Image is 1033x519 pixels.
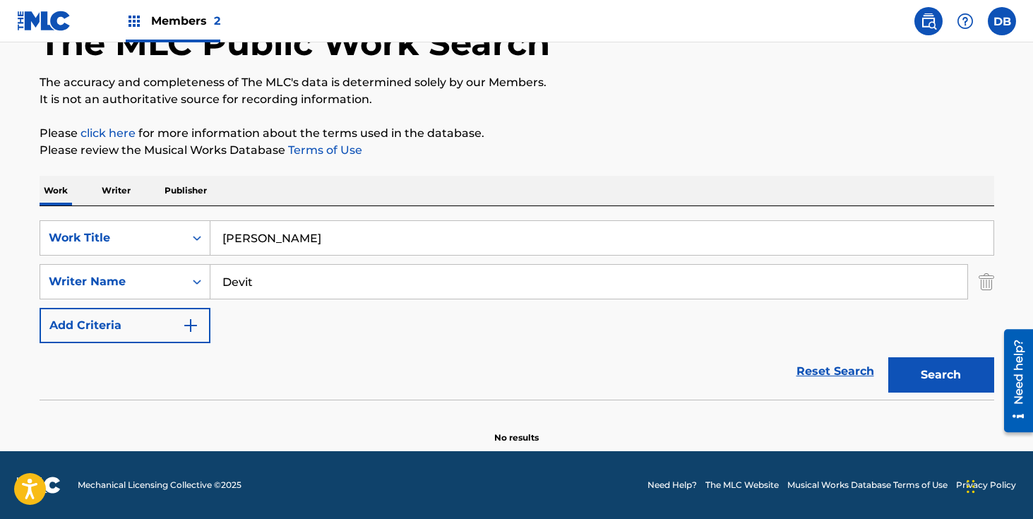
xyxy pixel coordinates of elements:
img: logo [17,477,61,494]
p: Writer [97,176,135,205]
a: Terms of Use [285,143,362,157]
iframe: Chat Widget [962,451,1033,519]
div: User Menu [988,7,1016,35]
span: 2 [214,14,220,28]
div: Work Title [49,229,176,246]
img: MLC Logo [17,11,71,31]
a: Privacy Policy [956,479,1016,491]
a: Musical Works Database Terms of Use [787,479,948,491]
div: Help [951,7,979,35]
button: Add Criteria [40,308,210,343]
p: Please for more information about the terms used in the database. [40,125,994,142]
button: Search [888,357,994,393]
div: Drag [967,465,975,508]
img: search [920,13,937,30]
iframe: Resource Center [993,324,1033,438]
span: Members [151,13,220,29]
div: Writer Name [49,273,176,290]
a: Need Help? [647,479,697,491]
form: Search Form [40,220,994,400]
p: Publisher [160,176,211,205]
img: help [957,13,974,30]
p: No results [494,414,539,444]
p: Please review the Musical Works Database [40,142,994,159]
a: Reset Search [789,356,881,387]
p: It is not an authoritative source for recording information. [40,91,994,108]
h1: The MLC Public Work Search [40,22,550,64]
a: click here [80,126,136,140]
span: Mechanical Licensing Collective © 2025 [78,479,241,491]
img: Delete Criterion [979,264,994,299]
img: 9d2ae6d4665cec9f34b9.svg [182,317,199,334]
img: Top Rightsholders [126,13,143,30]
p: The accuracy and completeness of The MLC's data is determined solely by our Members. [40,74,994,91]
p: Work [40,176,72,205]
a: Public Search [914,7,943,35]
a: The MLC Website [705,479,779,491]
